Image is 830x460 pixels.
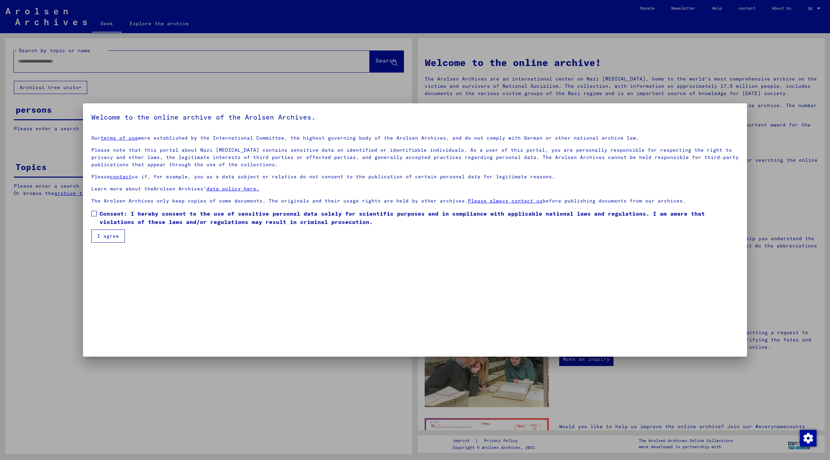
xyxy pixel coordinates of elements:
[100,210,705,225] font: Consent: I hereby consent to the use of sensitive personal data solely for scientific purposes an...
[154,186,206,192] font: Arolsen Archives’
[800,430,816,446] div: Zustimmung ändern
[138,135,639,141] font: were established by the International Committee, the highest governing body of the Arolsen Archiv...
[206,186,259,192] a: data policy here.
[91,198,468,204] font: The Arolsen Archives only keep copies of some documents. The originals and their usage rights are...
[91,135,101,141] font: Our
[91,113,315,121] font: Welcome to the online archive of the Arolsen Archives.
[91,147,739,168] font: Please note that this portal about Nazi [MEDICAL_DATA] contains sensitive data on identified or i...
[110,173,132,180] a: contact
[97,233,119,239] font: I agree
[91,173,110,180] font: Please
[543,198,686,204] font: before publishing documents from our archives.
[101,135,138,141] a: terms of use
[800,430,817,447] img: Zustimmung ändern
[91,186,154,192] font: Learn more about the
[132,173,555,180] font: us if, for example, you as a data subject or relative do not consent to the publication of certai...
[468,198,543,204] a: Please always contact us
[91,229,125,243] button: I agree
